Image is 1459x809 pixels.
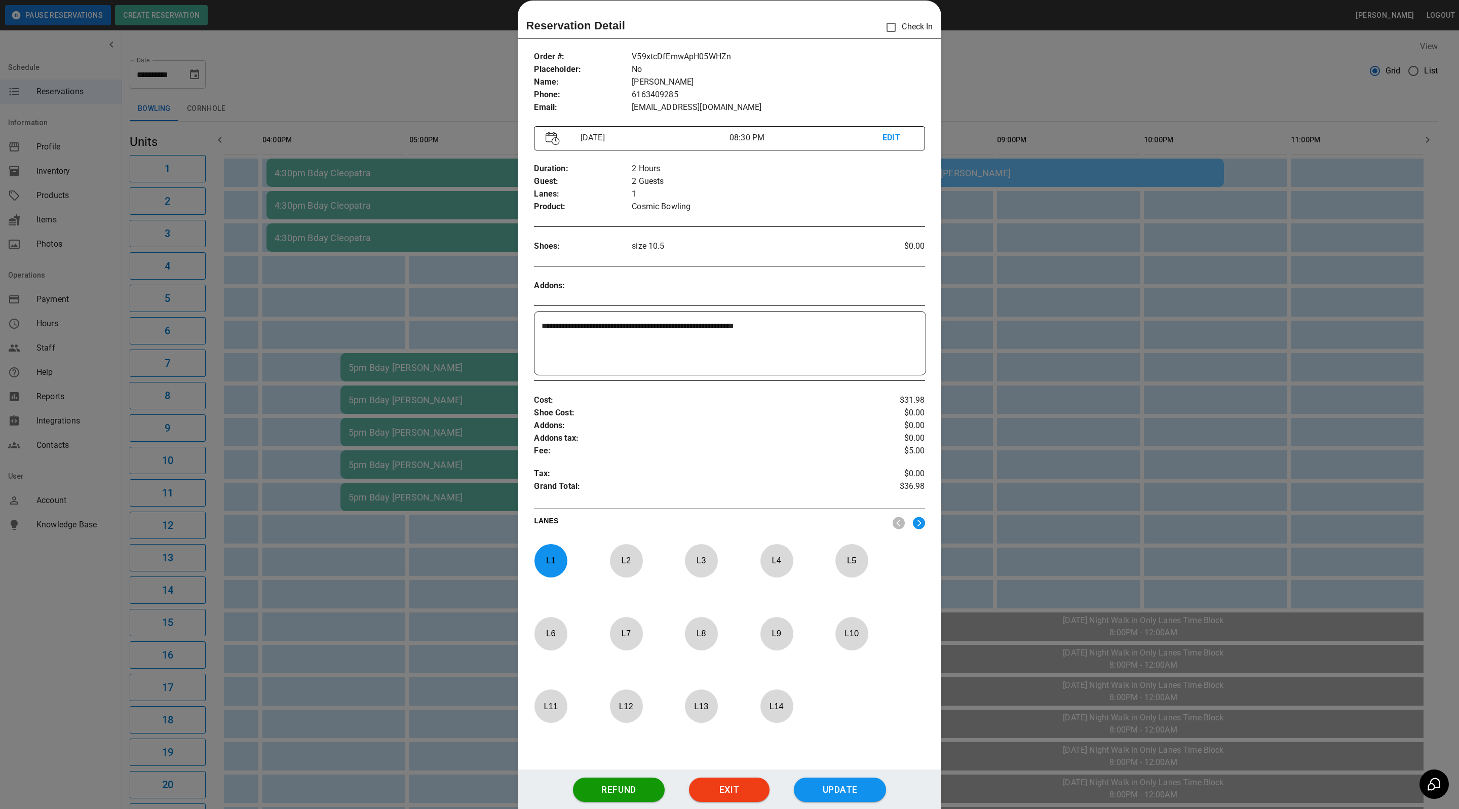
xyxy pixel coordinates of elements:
p: 1 [632,188,925,201]
p: Email : [534,101,632,114]
p: Guest : [534,175,632,188]
img: nav_left.svg [893,517,905,529]
p: $31.98 [860,394,925,407]
p: $0.00 [860,240,925,252]
p: Addons : [534,280,632,292]
p: $0.00 [860,432,925,445]
img: right.svg [913,517,925,529]
p: 2 Guests [632,175,925,188]
p: $0.00 [860,407,925,419]
p: [EMAIL_ADDRESS][DOMAIN_NAME] [632,101,925,114]
p: Tax : [534,468,860,480]
img: Vector [546,132,560,145]
p: $5.00 [860,445,925,457]
p: L 3 [684,549,718,572]
p: L 7 [609,622,643,645]
p: Shoes : [534,240,632,253]
button: Update [794,778,886,802]
p: Order # : [534,51,632,63]
p: L 6 [534,622,567,645]
p: L 13 [684,694,718,718]
p: Duration : [534,163,632,175]
p: Grand Total : [534,480,860,495]
p: No [632,63,925,76]
p: V59xtcDfEmwApH05WHZn [632,51,925,63]
p: 2 Hours [632,163,925,175]
p: size 10.5 [632,240,860,252]
p: $36.98 [860,480,925,495]
p: Fee : [534,445,860,457]
button: Exit [689,778,770,802]
p: L 2 [609,549,643,572]
p: L 5 [835,549,868,572]
p: L 1 [534,549,567,572]
p: L 4 [760,549,793,572]
p: $0.00 [860,419,925,432]
p: L 11 [534,694,567,718]
p: L 12 [609,694,643,718]
p: Addons tax : [534,432,860,445]
p: Name : [534,76,632,89]
p: Cost : [534,394,860,407]
p: Product : [534,201,632,213]
p: EDIT [882,132,913,144]
p: 08:30 PM [729,132,882,144]
p: 6163409285 [632,89,925,101]
p: Check In [880,17,933,38]
p: Phone : [534,89,632,101]
p: L 14 [760,694,793,718]
p: L 8 [684,622,718,645]
p: Placeholder : [534,63,632,76]
p: Shoe Cost : [534,407,860,419]
p: Cosmic Bowling [632,201,925,213]
p: Reservation Detail [526,17,625,34]
p: LANES [534,516,884,530]
p: L 10 [835,622,868,645]
p: Addons : [534,419,860,432]
p: [DATE] [577,132,729,144]
button: Refund [573,778,665,802]
p: L 9 [760,622,793,645]
p: [PERSON_NAME] [632,76,925,89]
p: $0.00 [860,468,925,480]
p: Lanes : [534,188,632,201]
